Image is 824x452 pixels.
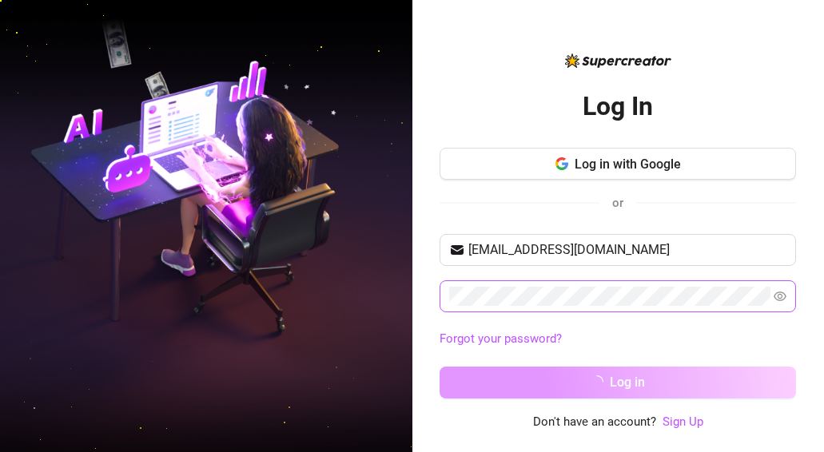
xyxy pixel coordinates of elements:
[583,90,653,123] h2: Log In
[440,331,562,346] a: Forgot your password?
[575,157,681,172] span: Log in with Google
[533,413,656,432] span: Don't have an account?
[440,367,796,398] button: Log in
[612,196,623,210] span: or
[610,375,645,390] span: Log in
[774,290,786,303] span: eye
[440,330,796,349] a: Forgot your password?
[588,373,606,391] span: loading
[663,413,703,432] a: Sign Up
[440,148,796,180] button: Log in with Google
[663,414,703,429] a: Sign Up
[565,54,671,68] img: logo-BBDzfeDw.svg
[468,240,786,260] input: Your email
